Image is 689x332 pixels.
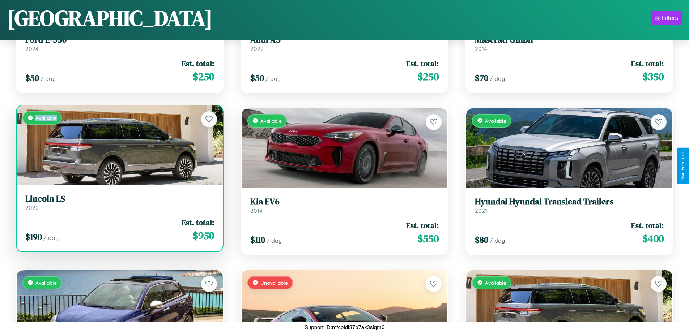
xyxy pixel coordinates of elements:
h3: Ford E-350 [25,35,214,45]
span: / day [41,75,56,82]
span: Available [35,115,57,121]
span: $ 110 [250,234,265,246]
span: 2014 [475,45,487,52]
span: / day [267,237,282,244]
a: Ford E-3502024 [25,35,214,52]
span: 2014 [250,207,263,214]
span: Available [35,280,57,286]
span: Available [485,280,506,286]
p: Support ID: mfcoldl37p7ak3slqm6 [305,322,384,332]
h3: Hyundai Hyundai Translead Trailers [475,197,664,207]
span: $ 70 [475,72,488,84]
div: Give Feedback [680,151,685,181]
button: Filters [651,11,682,25]
h3: Audi A5 [250,35,439,45]
span: 2022 [25,204,39,211]
span: Est. total: [631,58,664,69]
h3: Lincoln LS [25,194,214,204]
span: $ 50 [250,72,264,84]
span: Available [485,118,506,124]
a: Audi A52022 [250,35,439,52]
a: Lincoln LS2022 [25,194,214,211]
span: 2021 [475,207,487,214]
h3: Maserati Ghibli [475,35,664,45]
span: / day [43,234,59,241]
span: Est. total: [182,217,214,228]
span: / day [490,75,505,82]
span: $ 550 [417,231,439,246]
span: Available [260,118,282,124]
span: $ 50 [25,72,39,84]
a: Maserati Ghibli2014 [475,35,664,52]
span: Est. total: [406,58,439,69]
h3: Kia EV6 [250,197,439,207]
span: $ 350 [642,69,664,84]
h1: [GEOGRAPHIC_DATA] [7,3,213,33]
span: $ 250 [193,69,214,84]
div: Filters [662,14,678,22]
a: Kia EV62014 [250,197,439,214]
span: Est. total: [406,220,439,230]
span: 2022 [250,45,264,52]
span: Est. total: [631,220,664,230]
span: Est. total: [182,58,214,69]
span: $ 190 [25,231,42,243]
span: $ 950 [193,228,214,243]
span: / day [490,237,505,244]
span: $ 80 [475,234,488,246]
span: $ 250 [417,69,439,84]
span: Unavailable [260,280,288,286]
span: 2024 [25,45,39,52]
span: / day [265,75,281,82]
a: Hyundai Hyundai Translead Trailers2021 [475,197,664,214]
span: $ 400 [642,231,664,246]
